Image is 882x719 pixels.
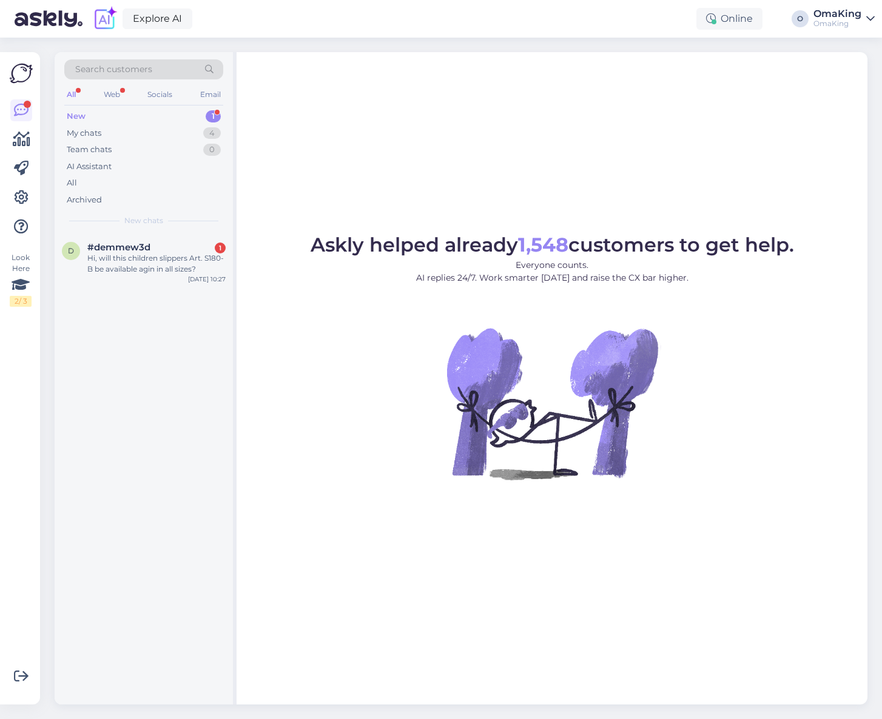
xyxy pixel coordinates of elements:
div: Hi, will this children slippers Art. S180-B be available agin in all sizes? [87,253,226,275]
div: OmaKing [813,9,861,19]
span: #demmew3d [87,242,150,253]
span: New chats [124,215,163,226]
div: [DATE] 10:27 [188,275,226,284]
div: 1 [215,242,226,253]
img: No Chat active [443,294,661,512]
a: Explore AI [123,8,192,29]
img: explore-ai [92,6,118,32]
div: O [792,10,809,27]
div: Look Here [10,252,32,307]
img: Askly Logo [10,62,33,85]
div: Socials [145,87,175,102]
span: d [68,246,74,255]
div: Archived [67,194,102,206]
div: Team chats [67,144,112,156]
div: 0 [203,144,221,156]
div: 4 [203,127,221,139]
p: Everyone counts. AI replies 24/7. Work smarter [DATE] and raise the CX bar higher. [311,259,794,284]
b: 1,548 [518,233,568,256]
span: Askly helped already customers to get help. [311,233,794,256]
div: All [67,177,77,189]
span: Search customers [75,63,152,76]
a: OmaKingOmaKing [813,9,875,28]
div: AI Assistant [67,161,112,173]
div: All [64,87,78,102]
div: Email [198,87,223,102]
div: My chats [67,127,101,139]
div: New [67,110,86,122]
div: 2 / 3 [10,296,32,307]
div: 1 [206,110,221,122]
div: Online [696,8,762,30]
div: OmaKing [813,19,861,28]
div: Web [101,87,123,102]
